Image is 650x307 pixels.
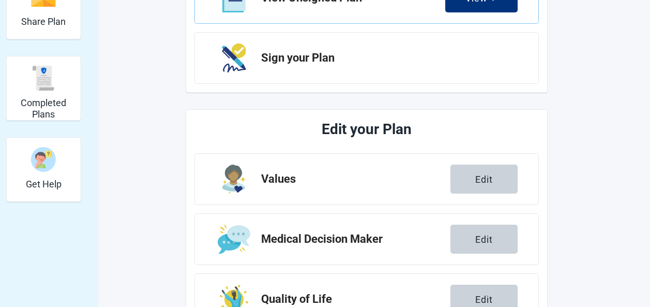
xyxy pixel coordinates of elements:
img: Completed Plans [31,66,56,91]
button: Edit [450,165,518,194]
button: Edit [450,225,518,254]
h2: Medical Decision Maker [261,233,450,245]
h2: Sign your Plan [261,52,509,64]
img: Step Icon [222,165,246,194]
div: Edit [475,294,493,304]
div: Completed Plans [6,56,81,121]
h2: Quality of Life [261,293,450,305]
h2: Get Help [26,179,62,190]
h1: Edit your Plan [233,118,500,141]
div: Get Help [6,137,81,202]
h2: Completed Plans [11,97,77,120]
div: Edit [475,234,493,244]
div: Edit [475,174,493,184]
img: Get Help [31,147,56,172]
h2: Share Plan [21,16,66,27]
img: Step Icon [218,225,250,254]
img: Step Icon [222,43,246,72]
h2: Values [261,173,450,185]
